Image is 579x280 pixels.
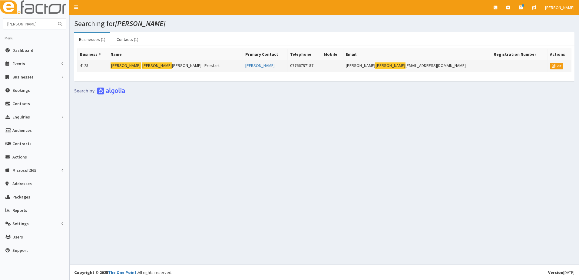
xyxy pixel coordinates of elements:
b: Version [548,270,563,275]
span: Settings [12,221,29,226]
span: Bookings [12,88,30,93]
mark: [PERSON_NAME] [375,62,405,69]
th: Primary Contact [243,49,288,60]
span: Audiences [12,128,32,133]
span: Enquiries [12,114,30,120]
span: Microsoft365 [12,168,36,173]
span: Dashboard [12,48,33,53]
footer: All rights reserved. [70,265,579,280]
th: Actions [547,49,571,60]
span: Packages [12,194,30,200]
td: 07766797187 [288,60,321,72]
span: Actions [12,154,27,160]
div: [DATE] [548,269,574,275]
mark: [PERSON_NAME] [111,62,141,69]
h1: Searching for [74,20,574,28]
span: Contracts [12,141,31,146]
span: Support [12,248,28,253]
a: Edit [550,63,563,69]
th: Mobile [321,49,343,60]
span: Businesses [12,74,34,80]
span: [PERSON_NAME] [545,5,574,10]
a: Businesses (1) [74,33,110,46]
span: Events [12,61,25,66]
span: Contacts [12,101,30,106]
th: Telephone [288,49,321,60]
img: search-by-algolia-light-background.png [74,87,125,95]
span: Users [12,234,23,240]
i: [PERSON_NAME] [115,19,165,28]
span: Reports [12,208,27,213]
td: [PERSON_NAME] - Prestart [108,60,243,72]
td: 4125 [78,60,108,72]
th: Email [343,49,491,60]
mark: [PERSON_NAME] [142,62,172,69]
span: Addresses [12,181,32,186]
td: [PERSON_NAME] [EMAIL_ADDRESS][DOMAIN_NAME] [343,60,491,72]
th: Business # [78,49,108,60]
a: Contacts (1) [112,33,143,46]
input: Search... [3,18,54,29]
th: Registration Number [491,49,547,60]
th: Name [108,49,243,60]
a: The One Point [108,270,137,275]
a: [PERSON_NAME] [245,63,275,68]
strong: Copyright © 2025 . [74,270,138,275]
